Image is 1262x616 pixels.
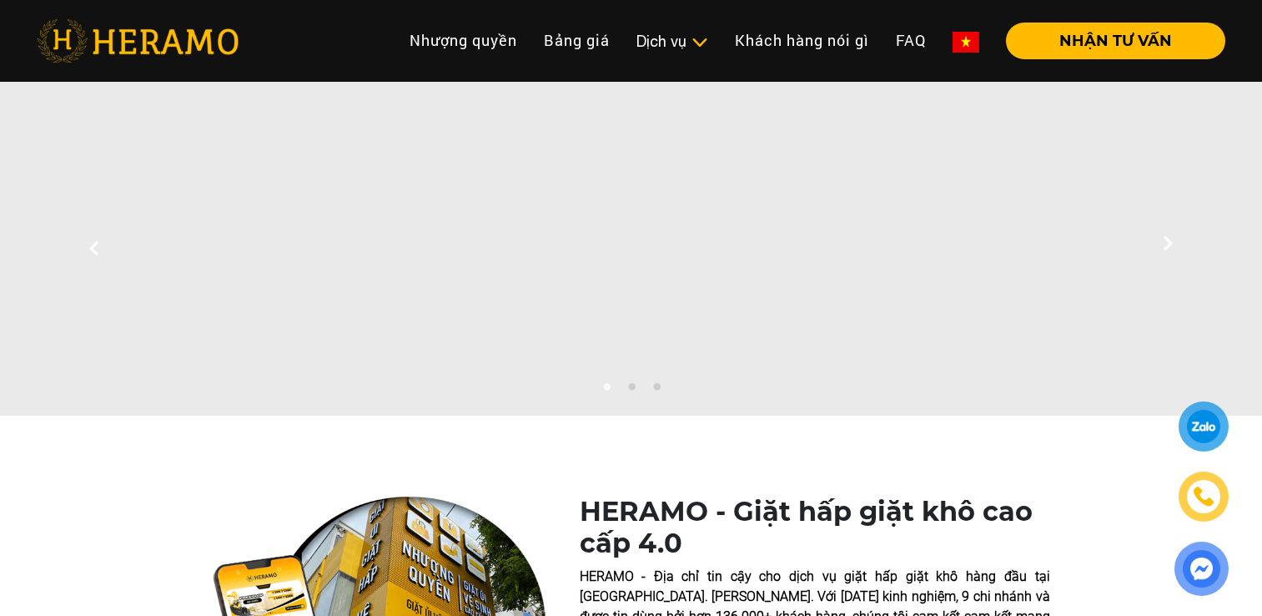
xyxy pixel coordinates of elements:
button: 3 [648,382,665,399]
a: FAQ [882,23,939,58]
img: phone-icon [1194,487,1213,506]
div: Dịch vụ [636,30,708,53]
button: 2 [623,382,640,399]
img: heramo-logo.png [37,19,239,63]
a: Nhượng quyền [396,23,530,58]
button: 1 [598,382,615,399]
a: Bảng giá [530,23,623,58]
a: Khách hàng nói gì [722,23,882,58]
button: NHẬN TƯ VẤN [1006,23,1225,59]
img: subToggleIcon [691,34,708,51]
img: vn-flag.png [953,32,979,53]
a: phone-icon [1181,474,1226,519]
h1: HERAMO - Giặt hấp giặt khô cao cấp 4.0 [580,496,1050,560]
a: NHẬN TƯ VẤN [993,33,1225,48]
